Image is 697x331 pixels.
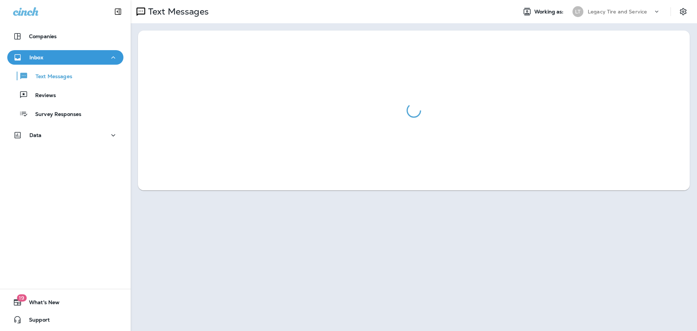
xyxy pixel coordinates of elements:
[22,317,50,326] span: Support
[534,9,565,15] span: Working as:
[588,9,647,15] p: Legacy Tire and Service
[7,29,123,44] button: Companies
[7,106,123,121] button: Survey Responses
[29,55,43,60] p: Inbox
[29,132,42,138] p: Data
[145,6,209,17] p: Text Messages
[7,87,123,102] button: Reviews
[7,68,123,84] button: Text Messages
[7,295,123,310] button: 19What's New
[7,312,123,327] button: Support
[108,4,128,19] button: Collapse Sidebar
[17,294,27,302] span: 19
[7,128,123,142] button: Data
[28,92,56,99] p: Reviews
[572,6,583,17] div: LT
[22,299,60,308] span: What's New
[29,33,57,39] p: Companies
[28,73,72,80] p: Text Messages
[7,50,123,65] button: Inbox
[677,5,690,18] button: Settings
[28,111,81,118] p: Survey Responses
